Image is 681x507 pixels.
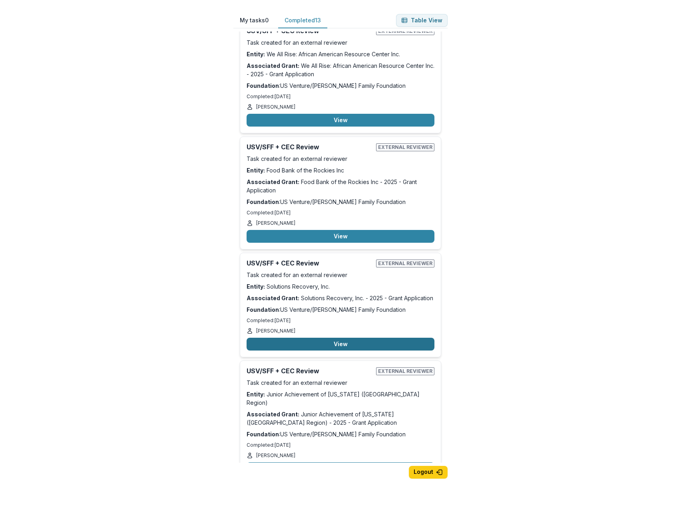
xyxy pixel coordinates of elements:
[247,411,299,418] strong: Associated Grant:
[256,103,295,111] p: [PERSON_NAME]
[247,143,373,151] h2: USV/SFF + CEC Review
[256,327,295,335] p: [PERSON_NAME]
[247,410,434,427] p: Junior Achievement of [US_STATE] ([GEOGRAPHIC_DATA] Region) - 2025 - Grant Application
[409,466,448,479] button: Logout
[247,378,434,387] p: Task created for an external reviewer
[396,14,448,27] button: Table View
[247,51,265,57] strong: Entity:
[247,367,373,375] h2: USV/SFF + CEC Review
[247,93,434,100] p: Completed: [DATE]
[247,198,434,206] p: : US Venture/[PERSON_NAME] Family Foundation
[247,317,434,324] p: Completed: [DATE]
[247,294,434,302] p: Solutions Recovery, Inc. - 2025 - Grant Application
[247,431,279,438] strong: Foundation
[247,295,299,301] strong: Associated Grant:
[256,452,295,459] p: [PERSON_NAME]
[233,13,275,28] button: My tasks 0
[247,50,434,58] p: We All Rise: African American Resource Center Inc.
[247,61,434,78] p: We All Rise: African American Resource Center Inc. - 2025 - Grant Application
[247,271,434,279] p: Task created for an external reviewer
[247,178,299,185] strong: Associated Grant:
[376,259,434,267] span: External reviewer
[247,114,434,127] button: View
[247,38,434,47] p: Task created for an external reviewer
[247,305,434,314] p: : US Venture/[PERSON_NAME] Family Foundation
[247,430,434,438] p: : US Venture/[PERSON_NAME] Family Foundation
[247,390,434,407] p: Junior Achievement of [US_STATE] ([GEOGRAPHIC_DATA] Region)
[247,166,434,174] p: Food Bank of the Rockies Inc
[376,367,434,375] span: External reviewer
[247,178,434,194] p: Food Bank of the Rockies Inc - 2025 - Grant Application
[247,338,434,351] button: View
[247,82,279,89] strong: Foundation
[376,143,434,151] span: External reviewer
[247,154,434,163] p: Task created for an external reviewer
[247,209,434,216] p: Completed: [DATE]
[278,13,327,28] button: Completed 13
[247,391,265,398] strong: Entity:
[247,442,434,449] p: Completed: [DATE]
[247,283,265,290] strong: Entity:
[247,306,279,313] strong: Foundation
[247,81,434,90] p: : US Venture/[PERSON_NAME] Family Foundation
[247,282,434,291] p: Solutions Recovery, Inc.
[247,230,434,243] button: View
[247,462,434,475] button: View
[256,220,295,227] p: [PERSON_NAME]
[247,62,299,69] strong: Associated Grant:
[247,259,373,267] h2: USV/SFF + CEC Review
[247,167,265,174] strong: Entity:
[247,198,279,205] strong: Foundation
